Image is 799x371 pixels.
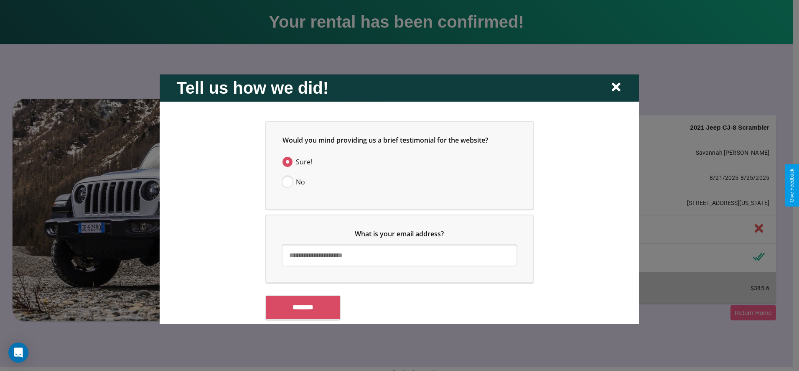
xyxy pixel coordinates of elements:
div: Give Feedback [789,169,795,202]
span: Sure! [296,156,312,166]
h2: Tell us how we did! [176,78,328,97]
span: Would you mind providing us a brief testimonial for the website? [282,135,488,144]
span: No [296,177,305,187]
span: What is your email address? [355,229,444,238]
div: Open Intercom Messenger [8,343,28,363]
